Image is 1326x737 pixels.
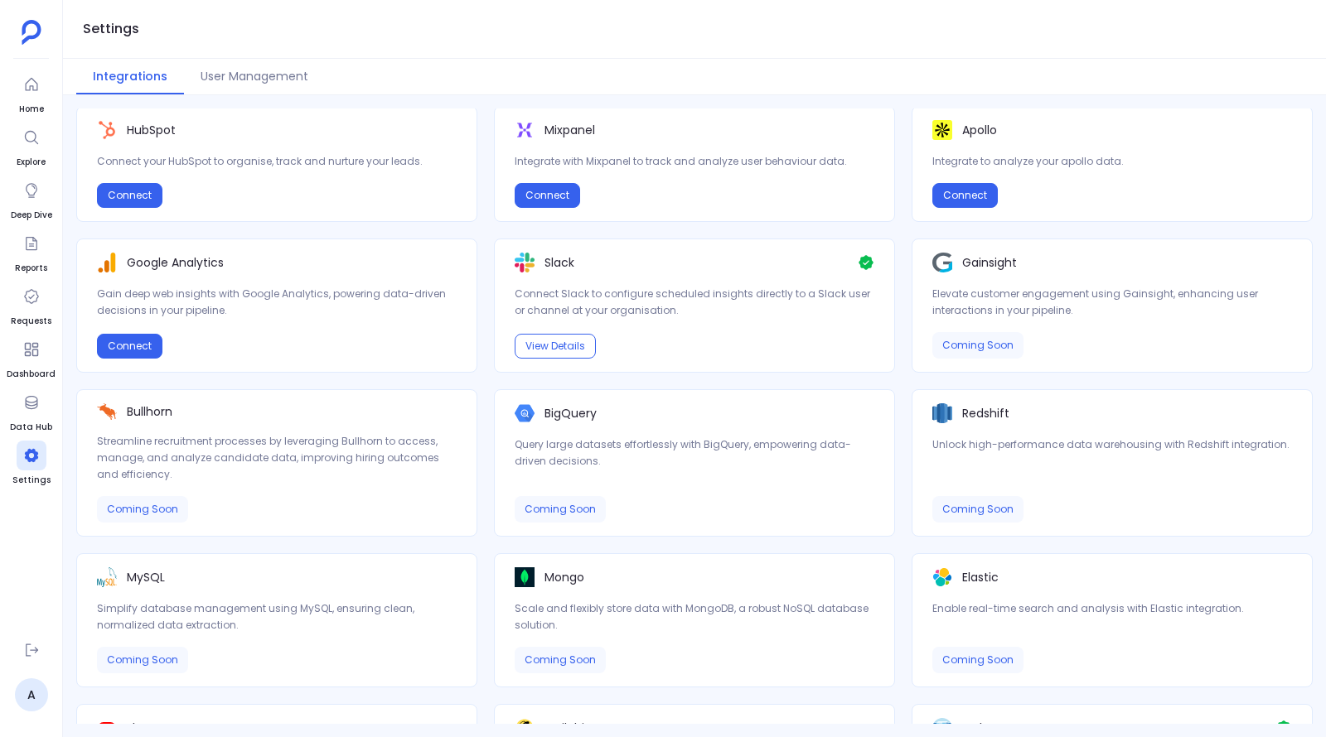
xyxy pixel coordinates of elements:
div: Coming Soon [515,647,606,673]
a: Data Hub [10,388,52,434]
a: Dashboard [7,335,56,381]
p: Mixpanel [544,122,595,138]
div: Coming Soon [932,496,1024,523]
p: Elastic [962,569,999,585]
p: Connect your HubSpot to organise, track and nurture your leads. [97,153,457,170]
button: Connect [515,183,580,208]
a: Home [17,70,46,116]
span: Dashboard [7,368,56,381]
p: Scale and flexibly store data with MongoDB, a robust NoSQL database solution. [515,600,874,633]
div: Coming Soon [97,496,188,523]
div: Coming Soon [932,647,1024,673]
a: Settings [12,441,51,487]
a: Explore [17,123,46,169]
p: Streamline recruitment processes by leveraging Bullhorn to access, manage, and analyze candidate ... [97,433,457,483]
p: Eloqua [127,720,165,736]
button: Connect [97,334,162,359]
p: Elevate customer engagement using Gainsight, enhancing user interactions in your pipeline. [932,286,1292,319]
p: Integrate to analyze your apollo data. [932,153,1292,170]
span: Requests [11,315,51,328]
p: BigQuery [544,405,597,421]
p: Connect Slack to configure scheduled insights directly to a Slack user or channel at your organis... [515,286,874,319]
div: Coming Soon [515,496,606,523]
p: Simplify database management using MySQL, ensuring clean, normalized data extraction. [97,600,457,633]
img: Check Icon [858,253,874,272]
p: Integrate with Mixpanel to track and analyze user behaviour data. [515,153,874,170]
p: Mongo [544,569,584,585]
button: Connect [932,183,998,208]
p: Query large datasets effortlessly with BigQuery, empowering data-driven decisions. [515,436,874,470]
p: Redshift [962,405,1009,421]
p: Gainsight [962,254,1017,271]
p: Slack [544,254,574,271]
a: A [15,678,48,711]
button: User Management [184,59,325,94]
p: Bullhorn [127,403,172,420]
span: Home [17,103,46,116]
p: Enable real-time search and analysis with Elastic integration. [932,600,1292,617]
button: View Details [515,334,596,359]
p: MySQL [127,569,165,585]
button: Connect [97,183,162,208]
p: Unlock high-performance data warehousing with Redshift integration. [932,436,1292,453]
span: Settings [12,474,51,487]
button: Integrations [76,59,184,94]
p: Mailchimp [544,720,604,736]
p: Iceberg [962,720,1006,736]
a: Reports [15,229,47,275]
span: Deep Dive [11,209,52,222]
span: Reports [15,262,47,275]
img: petavue logo [22,20,41,45]
h1: Settings [83,17,139,41]
p: Gain deep web insights with Google Analytics, powering data-driven decisions in your pipeline. [97,286,457,319]
a: Deep Dive [11,176,52,222]
div: Coming Soon [932,332,1024,359]
a: Requests [11,282,51,328]
span: Data Hub [10,421,52,434]
span: Explore [17,156,46,169]
p: HubSpot [127,122,176,138]
p: Google Analytics [127,254,224,271]
p: Apollo [962,122,997,138]
div: Coming Soon [97,647,188,673]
